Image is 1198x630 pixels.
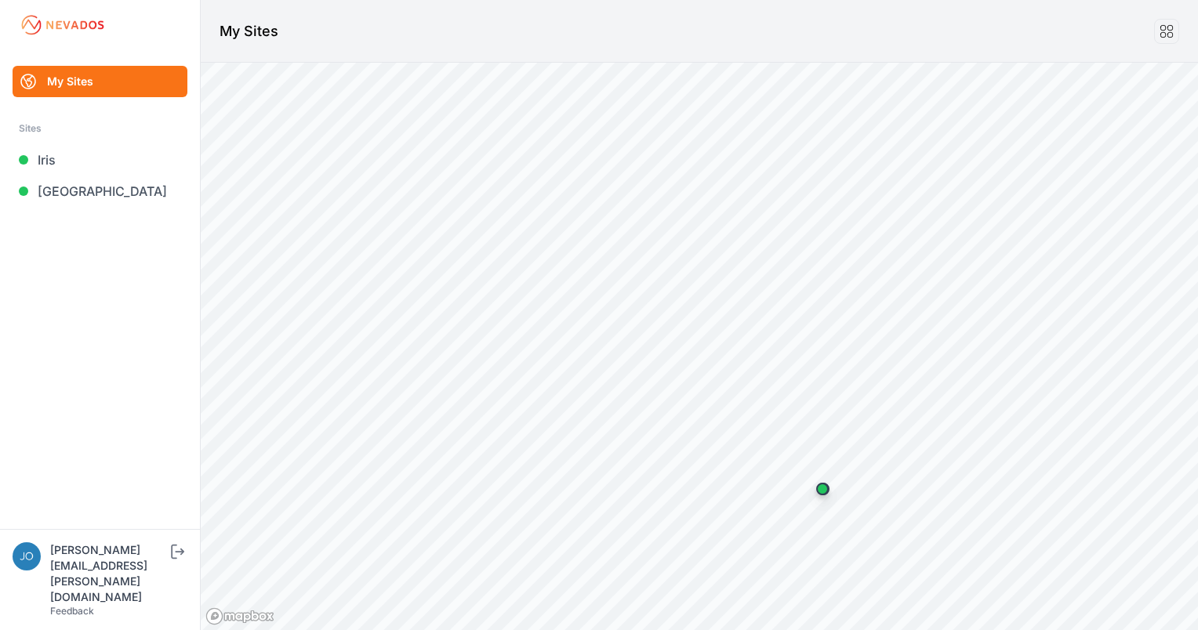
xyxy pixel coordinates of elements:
img: Nevados [19,13,107,38]
a: My Sites [13,66,187,97]
div: Sites [19,119,181,138]
a: [GEOGRAPHIC_DATA] [13,176,187,207]
h1: My Sites [220,20,278,42]
div: Map marker [807,473,838,505]
a: Iris [13,144,187,176]
div: [PERSON_NAME][EMAIL_ADDRESS][PERSON_NAME][DOMAIN_NAME] [50,542,168,605]
canvas: Map [201,63,1198,630]
a: Mapbox logo [205,607,274,625]
a: Feedback [50,605,94,617]
img: jonathan.allen@prim.com [13,542,41,570]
